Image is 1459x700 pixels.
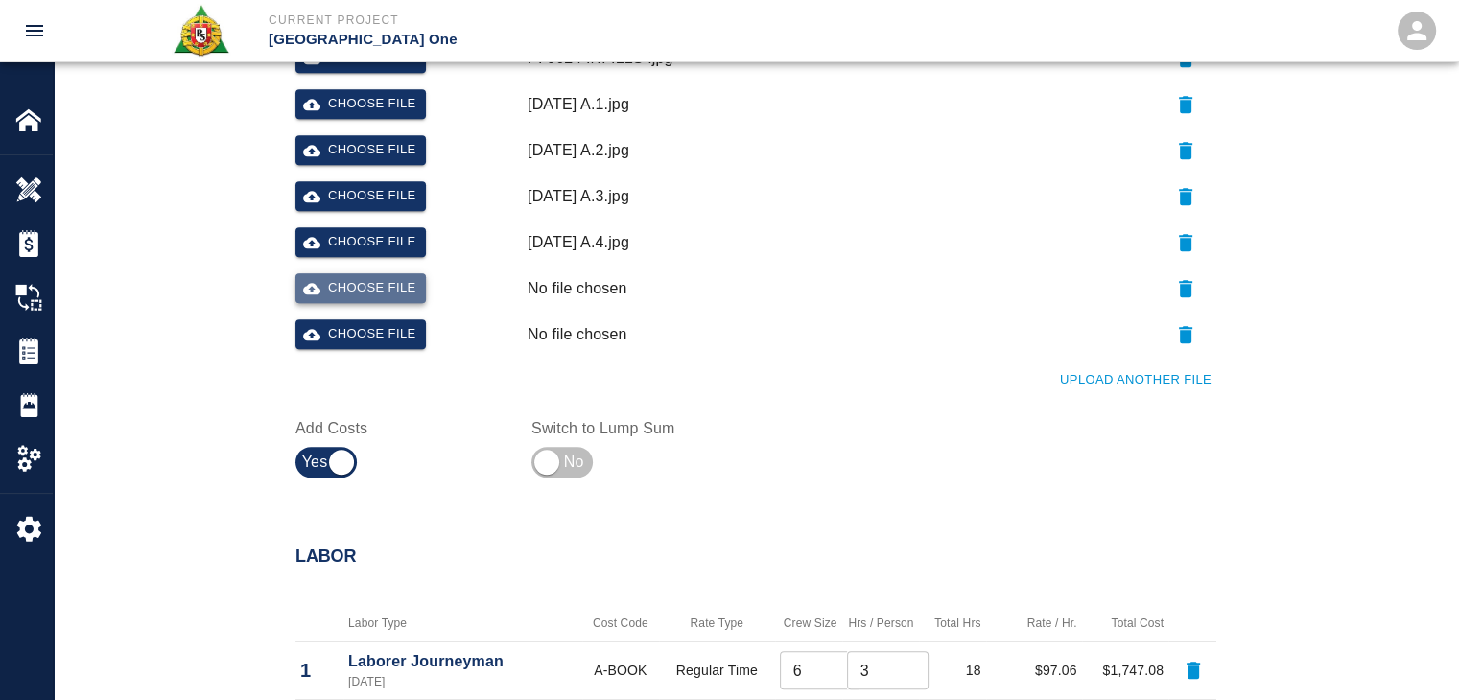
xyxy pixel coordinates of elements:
button: Choose file [295,227,426,257]
p: 1 [300,656,339,685]
button: open drawer [12,8,58,54]
p: [DATE] [348,673,577,690]
label: Add Costs [295,417,508,439]
img: Roger & Sons Concrete [172,4,230,58]
th: Hrs / Person [842,606,919,642]
td: A-BOOK [582,642,659,700]
button: Choose file [295,89,426,119]
td: 18 [919,642,986,700]
th: Crew Size [775,606,842,642]
button: Choose file [295,135,426,165]
p: [GEOGRAPHIC_DATA] One [269,29,834,51]
th: Total Hrs [919,606,986,642]
iframe: Chat Widget [1363,608,1459,700]
th: Cost Code [582,606,659,642]
th: Total Cost [1082,606,1168,642]
p: [DATE] A.2.jpg [528,139,629,162]
p: No file chosen [528,277,627,300]
button: Upload Another File [1055,365,1216,395]
h2: Labor [295,547,1216,568]
p: [DATE] A.1.jpg [528,93,629,116]
th: Rate Type [659,606,775,642]
th: Rate / Hr. [986,606,1082,642]
th: Labor Type [343,606,582,642]
td: $97.06 [986,642,1082,700]
button: Choose file [295,181,426,211]
button: Choose file [295,273,426,303]
p: [DATE] A.4.jpg [528,231,629,254]
p: No file chosen [528,323,627,346]
td: $1,747.08 [1082,642,1168,700]
label: Switch to Lump Sum [531,417,744,439]
p: Current Project [269,12,834,29]
p: [DATE] A.3.jpg [528,185,629,208]
p: Laborer Journeyman [348,650,577,673]
button: Choose file [295,319,426,349]
td: Regular Time [659,642,775,700]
